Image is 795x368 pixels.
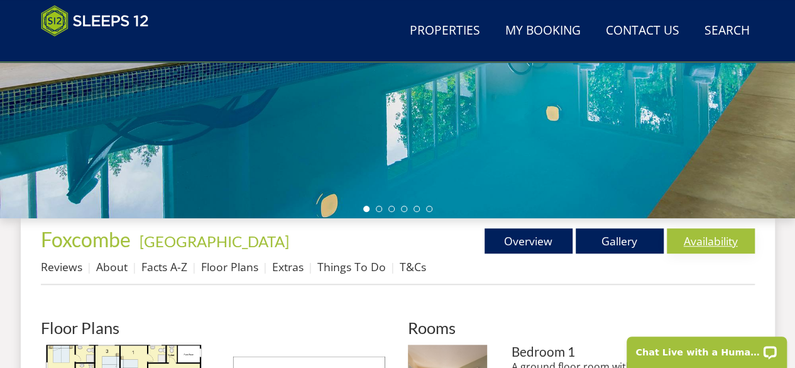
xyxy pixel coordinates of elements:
[601,17,684,45] a: Contact Us
[317,259,386,274] a: Things To Do
[35,44,167,55] iframe: Customer reviews powered by Trustpilot
[96,259,128,274] a: About
[41,319,388,337] h2: Floor Plans
[699,17,755,45] a: Search
[272,259,304,274] a: Extras
[201,259,258,274] a: Floor Plans
[41,227,134,252] a: Foxcombe
[140,232,289,250] a: [GEOGRAPHIC_DATA]
[512,345,754,359] h3: Bedroom 1
[41,227,131,252] span: Foxcombe
[408,319,755,337] h2: Rooms
[400,259,426,274] a: T&Cs
[500,17,586,45] a: My Booking
[41,5,149,36] img: Sleeps 12
[141,259,187,274] a: Facts A-Z
[618,328,795,368] iframe: LiveChat chat widget
[134,232,289,250] span: -
[405,17,485,45] a: Properties
[485,228,573,254] a: Overview
[41,259,82,274] a: Reviews
[576,228,664,254] a: Gallery
[667,228,755,254] a: Availability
